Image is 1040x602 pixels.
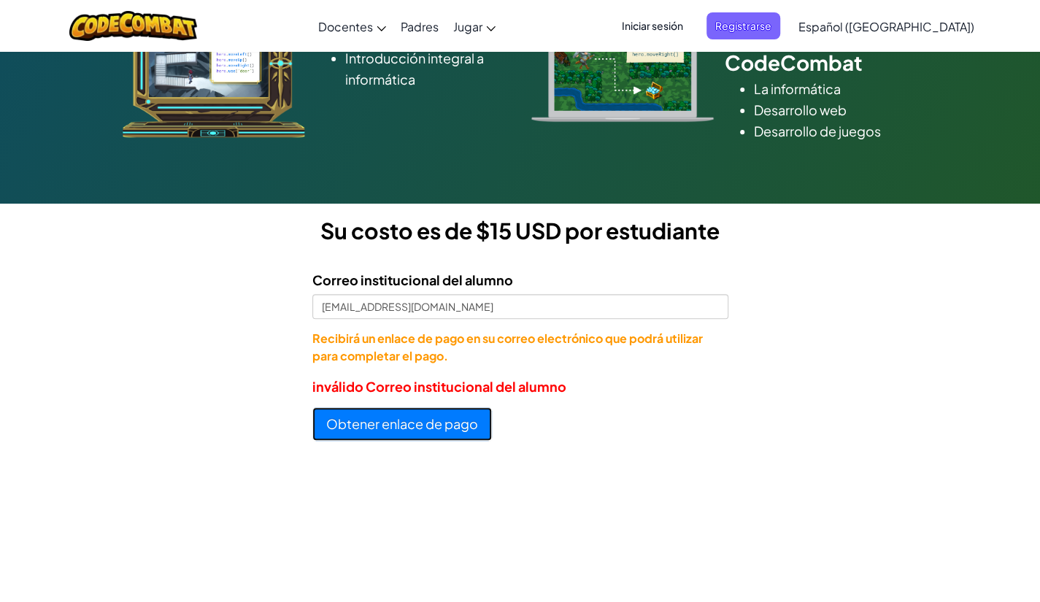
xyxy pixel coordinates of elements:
[754,99,918,120] li: Desarrollo web
[531,17,714,122] img: type_real_code.png
[706,12,780,39] button: Registrarse
[345,47,509,90] li: Introducción integral a informática
[754,78,918,99] li: La informática
[312,269,513,290] label: Correo institucional del alumno
[311,7,393,46] a: Docentes
[393,7,446,46] a: Padres
[123,17,305,138] img: ozaria_acodus.png
[69,11,197,41] img: CodeCombat logo
[798,19,974,34] span: Español ([GEOGRAPHIC_DATA])
[446,7,503,46] a: Jugar
[318,19,373,34] span: Docentes
[453,19,482,34] span: Jugar
[791,7,982,46] a: Español ([GEOGRAPHIC_DATA])
[312,376,728,397] p: inválido Correo institucional del alumno
[312,407,492,441] button: Obtener enlace de pago
[613,12,692,39] button: Iniciar sesión
[312,330,728,365] p: Recibirá un enlace de pago en su correo electrónico que podrá utilizar para completar el pago.
[754,120,918,142] li: Desarrollo de juegos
